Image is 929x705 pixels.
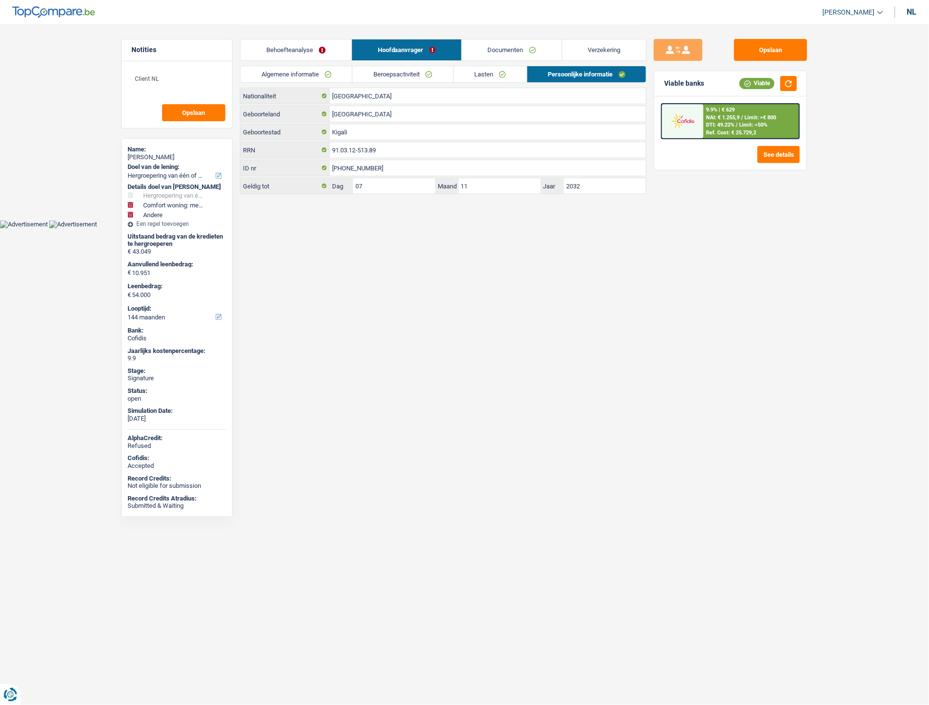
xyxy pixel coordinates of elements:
[241,66,352,82] a: Algemene informatie
[128,334,226,342] div: Cofidis
[330,142,646,158] input: 12.12.12-123.12
[128,146,226,153] div: Name:
[823,8,875,17] span: [PERSON_NAME]
[128,233,226,248] div: Uitstaand bedrag van de kredieten te hergroeperen
[435,178,459,194] label: Maand
[541,178,564,194] label: Jaar
[128,163,224,171] label: Doel van de lening:
[706,122,735,128] span: DTI: 49.22%
[706,130,757,136] div: Ref. Cost: € 25.729,2
[241,88,330,104] label: Nationaliteit
[815,4,883,20] a: [PERSON_NAME]
[128,374,226,382] div: Signature
[12,6,95,18] img: TopCompare Logo
[128,454,226,462] div: Cofidis:
[241,178,330,194] label: Geldig tot
[330,178,353,194] label: Dag
[758,146,800,163] button: See details
[353,178,435,194] input: DD
[131,46,223,54] h5: Notities
[128,354,226,362] div: 9.9
[49,221,97,228] img: Advertisement
[128,282,224,290] label: Leenbedrag:
[241,160,330,176] label: ID nr
[740,78,775,89] div: Viable
[128,502,226,510] div: Submitted & Waiting
[564,178,646,194] input: JJJJ
[736,122,738,128] span: /
[241,39,352,60] a: Behoefteanalyse
[745,114,777,121] span: Limit: >€ 800
[128,407,226,415] div: Simulation Date:
[241,106,330,122] label: Geboorteland
[459,178,541,194] input: MM
[462,39,562,60] a: Documenten
[128,183,226,191] div: Details doel van [PERSON_NAME]
[128,395,226,403] div: open
[128,387,226,395] div: Status:
[128,327,226,334] div: Bank:
[740,122,768,128] span: Limit: <50%
[128,475,226,482] div: Record Credits:
[128,495,226,502] div: Record Credits Atradius:
[128,291,131,299] span: €
[128,260,224,268] label: Aanvullend leenbedrag:
[128,462,226,470] div: Accepted
[128,482,226,490] div: Not eligible for submission
[352,39,462,60] a: Hoofdaanvrager
[128,415,226,423] div: [DATE]
[706,107,735,113] div: 9.9% | € 629
[330,106,646,122] input: België
[241,142,330,158] label: RRN
[128,442,226,450] div: Refused
[183,110,205,116] span: Opslaan
[241,124,330,140] label: Geboortestad
[128,347,226,355] div: Jaarlijks kostenpercentage:
[330,88,646,104] input: België
[128,221,226,227] div: Een regel toevoegen
[527,66,646,82] a: Persoonlijke informatie
[330,160,646,176] input: 590-1234567-89
[128,153,226,161] div: [PERSON_NAME]
[128,305,224,313] label: Looptijd:
[128,248,226,256] div: € 43.049
[664,79,704,88] div: Viable banks
[128,367,226,375] div: Stage:
[162,104,225,121] button: Opslaan
[128,269,131,277] span: €
[907,7,917,17] div: nl
[706,114,740,121] span: NAI: € 1.255,9
[353,66,453,82] a: Beroepsactiviteit
[454,66,527,82] a: Lasten
[665,112,701,130] img: Cofidis
[128,434,226,442] div: AlphaCredit:
[742,114,743,121] span: /
[562,39,647,60] a: Verzekering
[734,39,807,61] button: Opslaan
